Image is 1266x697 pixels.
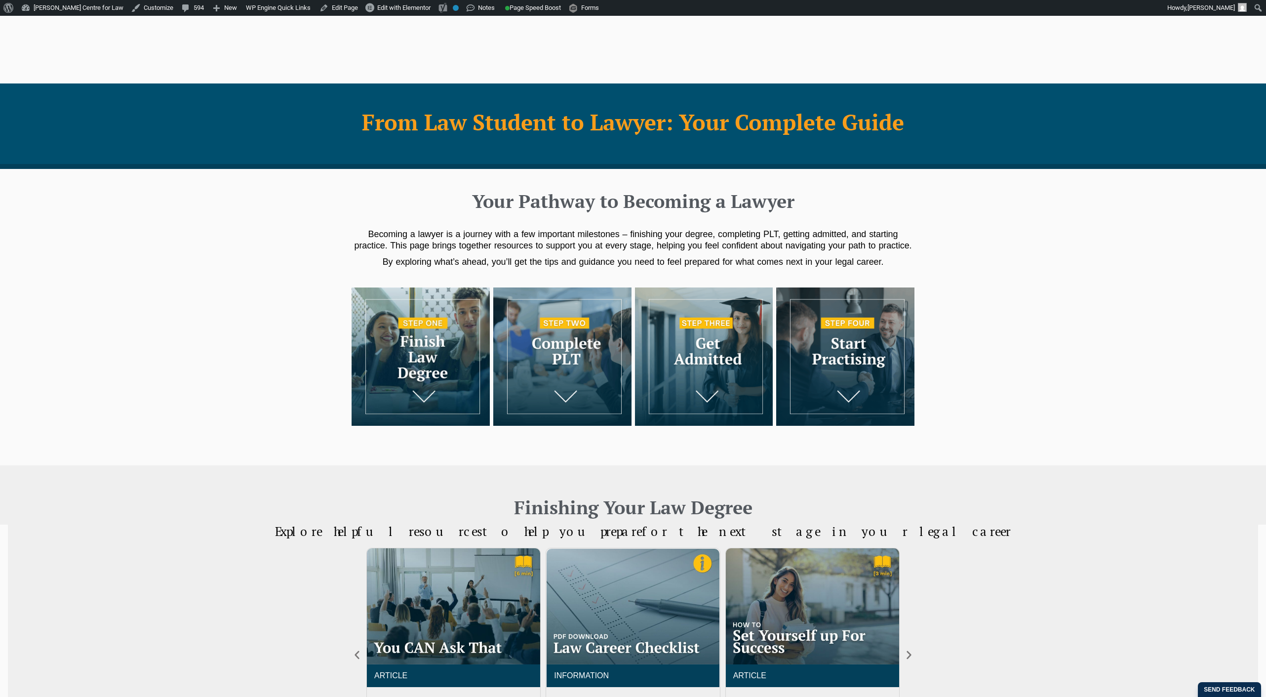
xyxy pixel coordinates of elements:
[354,229,911,250] span: Becoming a lawyer is a journey with a few important milestones – finishing your degree, completin...
[383,257,884,267] span: By exploring what’s ahead, you’ll get the tips and guidance you need to feel prepared for what co...
[600,523,642,539] span: prepare
[482,523,600,539] span: to help you
[352,495,914,520] h2: Finishing Your Law Degree
[377,4,431,11] span: Edit with Elementor
[1187,4,1235,11] span: [PERSON_NAME]
[356,110,910,134] h1: From Law Student to Lawyer: Your Complete Guide​
[642,523,1011,539] span: for the next stage in your legal career
[904,650,914,660] div: Next slide
[453,5,459,11] div: No index
[733,671,766,680] a: ARTICLE
[356,189,910,213] h2: Your Pathway to Becoming a Lawyer
[352,650,362,660] div: Previous slide
[374,671,407,680] a: ARTICLE
[554,671,609,680] a: INFORMATION
[275,523,482,539] span: Explore helpful resources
